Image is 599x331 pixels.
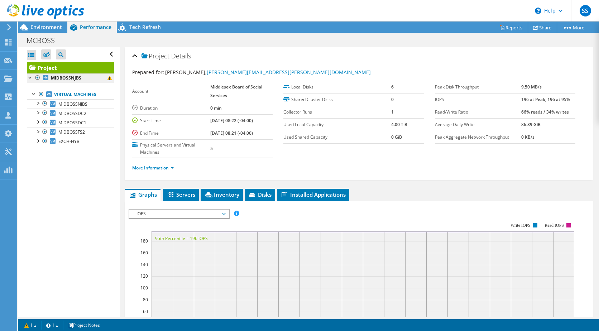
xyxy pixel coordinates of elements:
[143,297,148,303] text: 80
[521,134,535,140] b: 0 KB/s
[207,69,371,76] a: [PERSON_NAME][EMAIL_ADDRESS][PERSON_NAME][DOMAIN_NAME]
[283,109,391,116] label: Collector Runs
[435,96,521,103] label: IOPS
[27,137,114,146] a: EXCH-HYB
[27,128,114,137] a: MIDBOSSFS2
[435,134,521,141] label: Peak Aggregate Network Throughput
[129,191,157,198] span: Graphs
[167,191,195,198] span: Servers
[23,37,66,44] h1: MCBOSS
[132,117,211,124] label: Start Time
[435,121,521,128] label: Average Daily Write
[132,165,174,171] a: More Information
[248,191,272,198] span: Disks
[171,52,191,60] span: Details
[155,235,208,241] text: 95th Percentile = 196 IOPS
[391,84,394,90] b: 6
[132,141,211,156] label: Physical Servers and Virtual Machines
[391,134,402,140] b: 0 GiB
[210,105,222,111] b: 0 min
[283,96,391,103] label: Shared Cluster Disks
[140,273,148,279] text: 120
[27,90,114,99] a: Virtual Machines
[521,84,542,90] b: 9.50 MB/s
[27,118,114,127] a: MIDBOSSDC1
[58,138,80,144] span: EXCH-HYB
[283,121,391,128] label: Used Local Capacity
[528,22,557,33] a: Share
[58,129,85,135] span: MIDBOSSFS2
[545,223,564,228] text: Read IOPS
[210,145,213,152] b: 5
[391,109,394,115] b: 1
[140,250,148,256] text: 160
[140,262,148,268] text: 140
[133,210,225,218] span: IOPS
[27,62,114,73] a: Project
[132,88,211,95] label: Account
[140,285,148,291] text: 100
[210,117,253,124] b: [DATE] 08:22 (-04:00)
[140,238,148,244] text: 180
[41,321,63,330] a: 1
[283,134,391,141] label: Used Shared Capacity
[521,109,569,115] b: 66% reads / 34% writes
[210,130,253,136] b: [DATE] 08:21 (-04:00)
[435,83,521,91] label: Peak Disk Throughput
[391,96,394,102] b: 0
[58,120,86,126] span: MIDBOSSDC1
[391,121,407,128] b: 4.00 TiB
[557,22,590,33] a: More
[535,8,541,14] svg: \n
[58,110,86,116] span: MIDBOSSDC2
[210,84,262,99] b: Middlesex Board of Social Services
[30,24,62,30] span: Environment
[129,24,161,30] span: Tech Refresh
[511,223,531,228] text: Write IOPS
[281,191,346,198] span: Installed Applications
[132,130,211,137] label: End Time
[27,99,114,109] a: MIDBOSSNJBS
[521,96,570,102] b: 196 at Peak, 196 at 95%
[132,69,164,76] label: Prepared for:
[51,75,81,81] b: MIDBOSSNJBS
[283,83,391,91] label: Local Disks
[27,73,114,83] a: MIDBOSSNJBS
[521,121,541,128] b: 86.39 GiB
[132,105,211,112] label: Duration
[27,109,114,118] a: MIDBOSSDC2
[63,321,105,330] a: Project Notes
[143,308,148,315] text: 60
[142,53,169,60] span: Project
[435,109,521,116] label: Read/Write Ratio
[494,22,528,33] a: Reports
[19,321,42,330] a: 1
[165,69,371,76] span: [PERSON_NAME],
[204,191,239,198] span: Inventory
[80,24,111,30] span: Performance
[580,5,591,16] span: SS
[58,101,87,107] span: MIDBOSSNJBS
